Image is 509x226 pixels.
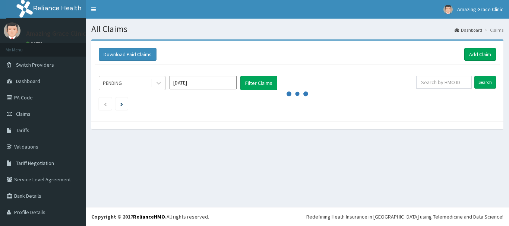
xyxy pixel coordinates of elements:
[464,48,496,61] a: Add Claim
[16,111,31,117] span: Claims
[455,27,482,33] a: Dashboard
[16,61,54,68] span: Switch Providers
[91,24,503,34] h1: All Claims
[170,76,237,89] input: Select Month and Year
[133,213,165,220] a: RelianceHMO
[286,83,309,105] svg: audio-loading
[4,22,20,39] img: User Image
[103,79,122,87] div: PENDING
[443,5,453,14] img: User Image
[16,160,54,166] span: Tariff Negotiation
[86,207,509,226] footer: All rights reserved.
[483,27,503,33] li: Claims
[104,101,107,107] a: Previous page
[457,6,503,13] span: Amazing Grace Clinic
[416,76,472,89] input: Search by HMO ID
[16,78,40,85] span: Dashboard
[91,213,167,220] strong: Copyright © 2017 .
[240,76,277,90] button: Filter Claims
[120,101,123,107] a: Next page
[16,127,29,134] span: Tariffs
[306,213,503,220] div: Redefining Heath Insurance in [GEOGRAPHIC_DATA] using Telemedicine and Data Science!
[26,30,86,37] p: Amazing Grace Clinic
[99,48,157,61] button: Download Paid Claims
[474,76,496,89] input: Search
[26,41,44,46] a: Online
